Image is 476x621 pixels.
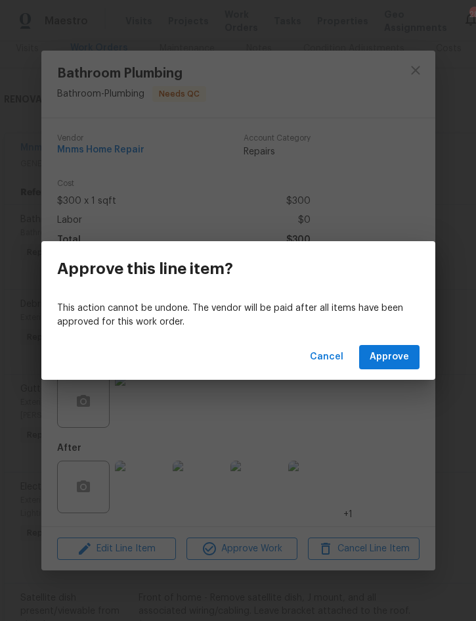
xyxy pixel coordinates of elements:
[370,349,409,365] span: Approve
[359,345,420,369] button: Approve
[57,260,233,278] h3: Approve this line item?
[57,302,420,329] p: This action cannot be undone. The vendor will be paid after all items have been approved for this...
[310,349,343,365] span: Cancel
[305,345,349,369] button: Cancel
